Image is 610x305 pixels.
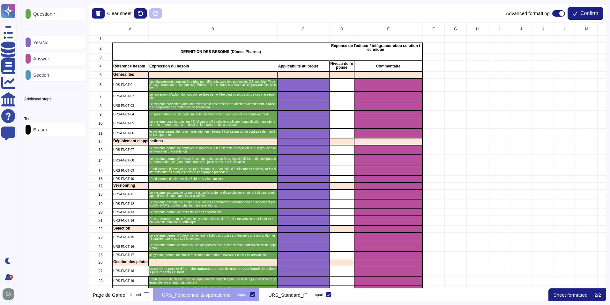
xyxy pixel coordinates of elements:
[313,293,324,297] div: Import
[113,177,147,181] p: URS-FNCT-10
[113,104,147,107] p: URS-FNCT-03
[594,293,601,297] p: 2 / 2
[268,293,308,297] p: URS_Standard_IT
[149,177,276,181] p: L'outil permet d'uploader des fichiers sur la machine
[476,27,479,31] span: H
[149,191,276,198] p: Le système est capable de mettre à jour le système d’exploitation en gérant des paramétrages d’in...
[113,236,147,239] p: URS-FNCT-15
[212,27,214,31] span: B
[89,225,112,232] div: 22
[89,111,112,118] div: 9
[149,267,276,274] p: Le système permet d’identifier automatiquement le matériel pour lequel des pilotes plus récents e...
[113,245,147,248] p: URS-FNCT-16
[24,97,52,101] p: Additional steps:
[113,202,147,206] p: URS-FNCT-12
[113,260,147,264] p: Gestion des pilotes
[506,7,565,20] div: Advanced formatting
[89,183,112,190] div: 17
[149,130,276,137] p: le système permet de forcer l’opération en informant l’utilisateur ou au contraire de manière tra...
[89,72,112,79] div: 5
[31,73,49,77] p: Section
[387,27,390,31] span: E
[89,145,112,155] div: 13
[113,254,147,257] p: URS-FNCT-17
[149,287,276,294] p: Le système permettra d’activer l’installation des mises à jour recommandées par le constructeur (...
[113,73,147,76] p: Généralités
[499,27,500,31] span: I
[89,276,112,286] div: 28
[162,293,232,297] p: URS_Fonctionnel & opérationnel
[89,155,112,166] div: 14
[89,43,112,54] div: 2
[113,113,147,116] p: URS-FNCT-04
[113,139,147,143] p: Déploiement d'applications
[149,147,276,153] p: Le système permet de déployer un logiciel ou un ensemble de logiciels sur un groupe d'ordinateurs...
[89,118,112,129] div: 10
[278,64,328,68] p: Applicabilité au projet
[113,50,328,54] p: DEFINITION DES BESOINS (Dômes Pharma)
[89,286,112,295] div: 29
[3,288,14,300] img: user
[89,101,112,111] div: 8
[89,216,112,225] div: 21
[113,184,147,187] p: Versionning
[89,252,112,259] div: 25
[24,117,32,121] p: Tool:
[355,64,421,68] p: Commentaire
[113,169,147,172] p: URS-FNCT-09
[113,226,147,230] p: Sélection
[149,201,276,207] p: Le système est capable de mettre à jour les applications à distance soit en lancement [PERSON_NAM...
[113,279,147,283] p: URS-FNCT-19
[89,259,112,266] div: 26
[89,54,112,61] div: 3
[89,129,112,138] div: 11
[149,211,276,214] p: Le système permet de désinstaller des applications
[89,176,112,183] div: 16
[149,157,276,164] p: Le système permet d'envoyer la configuration associée au logiciel (fichiers de configuration, com...
[330,44,421,51] p: Réponse de l'éditeur / intégrateur et/ou solution technique
[130,293,141,297] div: Import
[31,40,48,45] p: Yes/No
[149,244,276,250] p: Le système permet d'obtenir la liste des postes qui ont une version particulière d’une application
[302,27,305,31] span: C
[149,103,276,109] p: Le système prévient quand une action n’est pas réalisée en affichant directement la raison et pro...
[520,27,522,31] span: J
[564,27,566,31] span: L
[580,11,598,16] span: Confirm
[149,254,276,257] p: le système permet de choisir facilement de mettre à niveau et choisir la version cible
[113,132,147,135] p: URS-FNCT-06
[89,23,606,288] div: grid
[113,64,147,68] p: Référence besoin
[149,64,276,68] p: Expression du besoin
[31,127,47,132] p: Eraser
[149,278,276,284] p: L’outil permet de classer tous les équipements impactés par une mise à jour de driver et permet d...
[149,217,276,224] p: En cas d'erreur de mise à jour, le système désinstaller l'ancienne version pour installer la nouv...
[149,93,276,99] p: Le lancement d’action doit pouvoir se faire par le filtre d’un ou plusieurs de ces classements.
[585,27,588,31] span: M
[149,120,276,127] p: Le système pose la question à l’utilisateur s’il souhaite appliquer la modification maintenant ou...
[113,122,147,125] p: URS-FNCT-05
[149,80,276,90] p: Les équipements peuvent être triés par différents axes tels que entité, OS, matériel, Type d'usag...
[541,27,544,31] span: K
[89,266,112,276] div: 27
[113,159,147,162] p: URS-FNCT-08
[89,79,112,91] div: 6
[89,242,112,252] div: 24
[113,211,147,214] p: URS-FNCT-13
[89,91,112,101] div: 7
[89,166,112,176] div: 15
[568,7,603,20] button: Confirm
[31,12,55,17] p: Question
[31,56,49,61] p: Answer
[340,27,343,31] span: D
[432,27,435,31] span: F
[237,293,248,297] div: Import
[89,35,112,43] div: 1
[89,190,112,199] div: 18
[454,27,457,31] span: G
[89,61,112,72] div: 4
[113,83,147,87] p: URS-FNCT-01
[89,209,112,216] div: 20
[330,62,353,69] p: Niveau de réponse
[113,148,147,152] p: URS-FNCT-07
